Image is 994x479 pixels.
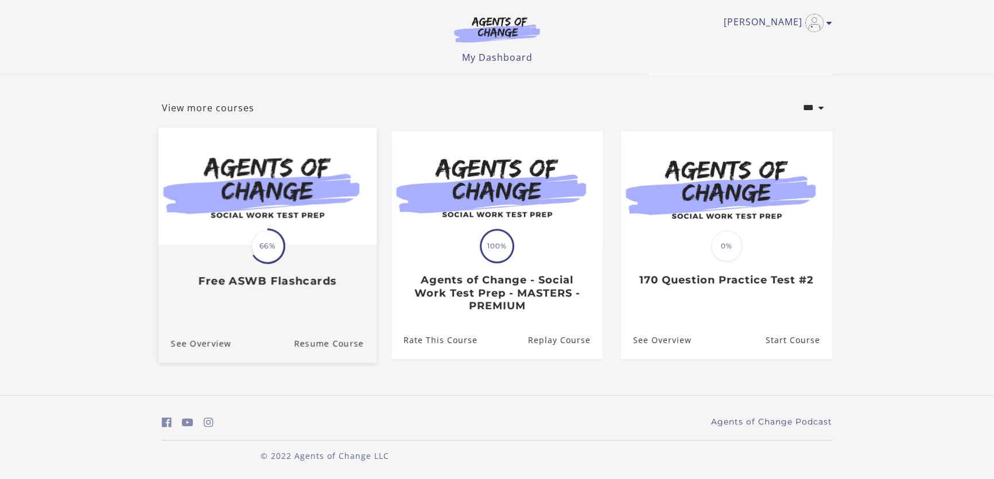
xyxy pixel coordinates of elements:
[633,274,820,287] h3: 170 Question Practice Test #2
[158,324,231,363] a: Free ASWB Flashcards: See Overview
[621,321,692,359] a: 170 Question Practice Test #2: See Overview
[391,321,477,359] a: Agents of Change - Social Work Test Prep - MASTERS - PREMIUM: Rate This Course
[528,321,603,359] a: Agents of Change - Social Work Test Prep - MASTERS - PREMIUM: Resume Course
[403,274,590,313] h3: Agents of Change - Social Work Test Prep - MASTERS - PREMIUM
[482,231,512,262] span: 100%
[294,324,376,363] a: Free ASWB Flashcards: Resume Course
[162,417,172,428] i: https://www.facebook.com/groups/aswbtestprep (Open in a new window)
[442,16,552,42] img: Agents of Change Logo
[204,414,213,431] a: https://www.instagram.com/agentsofchangeprep/ (Open in a new window)
[711,416,832,428] a: Agents of Change Podcast
[162,450,488,462] p: © 2022 Agents of Change LLC
[162,414,172,431] a: https://www.facebook.com/groups/aswbtestprep (Open in a new window)
[711,231,742,262] span: 0%
[162,101,254,115] a: View more courses
[724,14,826,32] a: Toggle menu
[204,417,213,428] i: https://www.instagram.com/agentsofchangeprep/ (Open in a new window)
[171,274,364,287] h3: Free ASWB Flashcards
[766,321,832,359] a: 170 Question Practice Test #2: Resume Course
[251,230,284,262] span: 66%
[182,417,193,428] i: https://www.youtube.com/c/AgentsofChangeTestPrepbyMeaganMitchell (Open in a new window)
[462,51,533,64] a: My Dashboard
[182,414,193,431] a: https://www.youtube.com/c/AgentsofChangeTestPrepbyMeaganMitchell (Open in a new window)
